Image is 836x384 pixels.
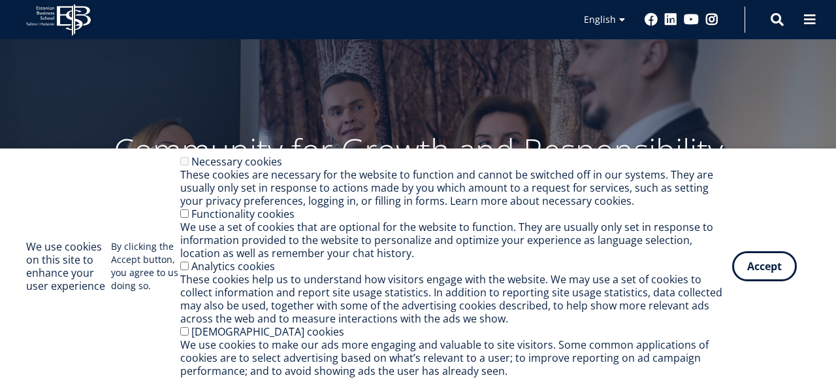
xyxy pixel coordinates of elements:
[180,220,732,260] div: We use a set of cookies that are optional for the website to function. They are usually only set ...
[645,13,658,26] a: Facebook
[180,338,732,377] div: We use cookies to make our ads more engaging and valuable to site visitors. Some common applicati...
[191,154,282,169] label: Necessary cookies
[26,240,111,292] h2: We use cookies on this site to enhance your user experience
[684,13,699,26] a: Youtube
[180,168,732,207] div: These cookies are necessary for the website to function and cannot be switched off in our systems...
[180,273,732,325] div: These cookies help us to understand how visitors engage with the website. We may use a set of coo...
[191,324,344,339] label: [DEMOGRAPHIC_DATA] cookies
[72,131,764,170] p: Community for Growth and Responsibility
[732,251,797,281] button: Accept
[664,13,677,26] a: Linkedin
[191,259,275,273] label: Analytics cookies
[191,207,295,221] label: Functionality cookies
[111,240,180,292] p: By clicking the Accept button, you agree to us doing so.
[705,13,718,26] a: Instagram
